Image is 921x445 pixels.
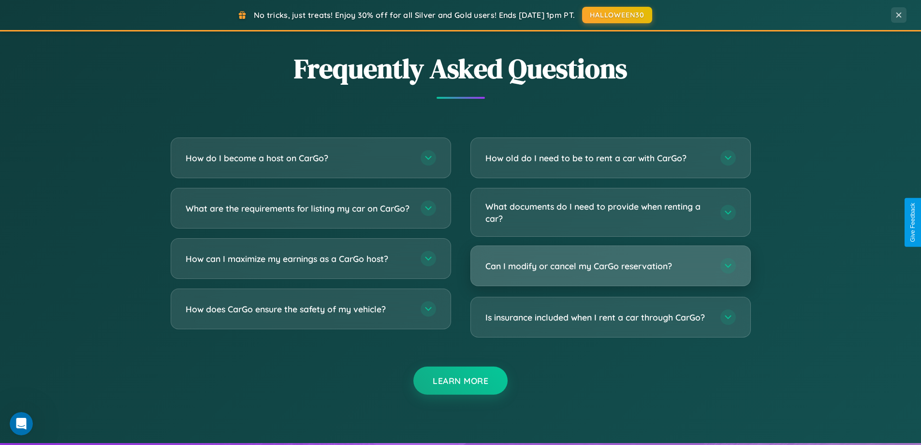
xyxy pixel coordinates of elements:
[10,412,33,435] iframe: Intercom live chat
[413,367,508,395] button: Learn More
[171,50,751,87] h2: Frequently Asked Questions
[186,253,411,265] h3: How can I maximize my earnings as a CarGo host?
[186,303,411,315] h3: How does CarGo ensure the safety of my vehicle?
[909,203,916,242] div: Give Feedback
[186,202,411,215] h3: What are the requirements for listing my car on CarGo?
[186,152,411,164] h3: How do I become a host on CarGo?
[485,311,711,323] h3: Is insurance included when I rent a car through CarGo?
[254,10,575,20] span: No tricks, just treats! Enjoy 30% off for all Silver and Gold users! Ends [DATE] 1pm PT.
[485,260,711,272] h3: Can I modify or cancel my CarGo reservation?
[485,200,711,224] h3: What documents do I need to provide when renting a car?
[485,152,711,164] h3: How old do I need to be to rent a car with CarGo?
[582,7,652,23] button: HALLOWEEN30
